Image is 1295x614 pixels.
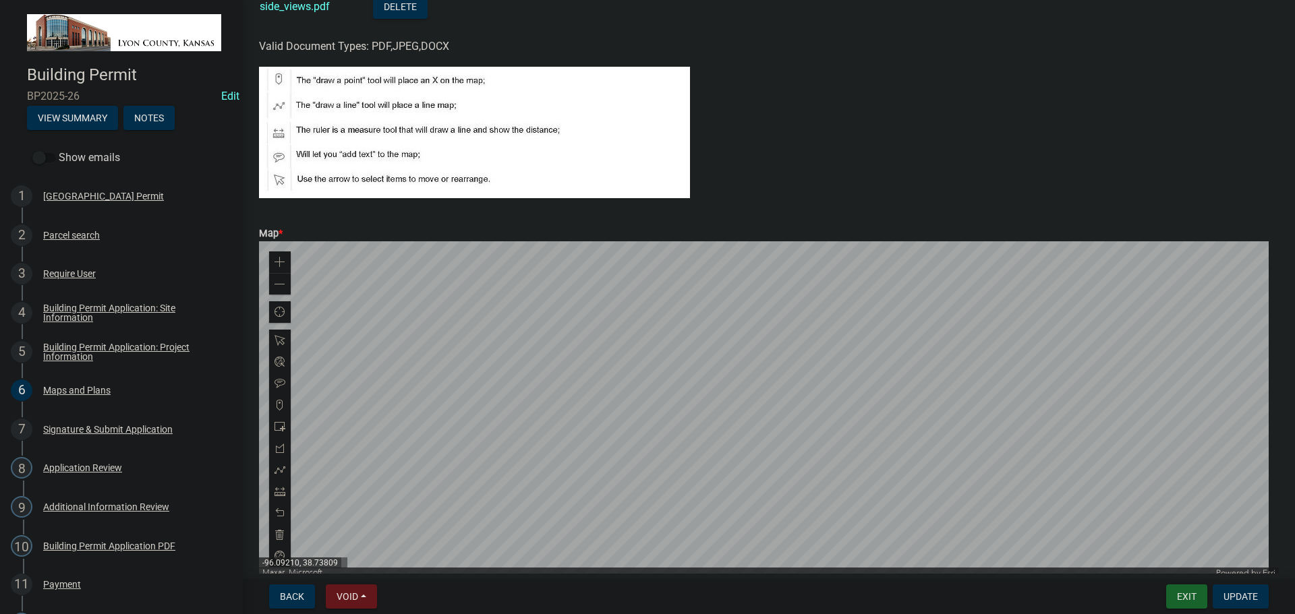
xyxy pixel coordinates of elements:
span: Valid Document Types: PDF,JPEG,DOCX [259,40,449,53]
div: 4 [11,302,32,324]
div: 9 [11,496,32,518]
button: Update [1213,584,1269,609]
div: Find my location [269,301,291,323]
div: 10 [11,535,32,557]
div: Additional Information Review [43,502,169,512]
div: Payment [43,580,81,589]
label: Show emails [32,150,120,166]
span: Update [1224,591,1258,602]
div: [GEOGRAPHIC_DATA] Permit [43,191,164,201]
wm-modal-confirm: Notes [123,114,175,125]
h4: Building Permit [27,65,232,85]
button: Void [326,584,377,609]
div: 7 [11,419,32,440]
div: Maxar, Microsoft [259,567,1213,578]
wm-modal-confirm: Summary [27,114,118,125]
div: Zoom out [269,273,291,295]
wm-modal-confirm: Edit Application Number [221,90,239,102]
div: 8 [11,457,32,479]
div: Building Permit Application: Site Information [43,303,221,322]
img: Lyon County, Kansas [27,14,221,51]
button: Back [269,584,315,609]
div: Signature & Submit Application [43,425,173,434]
span: Void [337,591,358,602]
span: Back [280,591,304,602]
div: Application Review [43,463,122,472]
div: Powered by [1213,567,1279,578]
div: 11 [11,574,32,595]
div: Building Permit Application: Project Information [43,342,221,361]
a: Esri [1263,568,1275,578]
button: View Summary [27,106,118,130]
div: Zoom in [269,251,291,273]
span: BP2025-26 [27,90,216,102]
div: 1 [11,185,32,207]
button: Notes [123,106,175,130]
div: 5 [11,341,32,363]
label: Map [259,229,283,239]
div: 6 [11,379,32,401]
img: map_tools_help-sm_24441579-28a2-454c-9132-f70407ae53ac_64c30524-2617-4c66-ac57-3184e7f9be5b.jpg [259,67,690,198]
button: Exit [1166,584,1207,609]
div: Require User [43,269,96,278]
a: Edit [221,90,239,102]
div: Maps and Plans [43,386,111,395]
div: Building Permit Application PDF [43,541,175,551]
div: 2 [11,224,32,246]
div: Parcel search [43,231,100,240]
wm-modal-confirm: Delete Document [373,1,428,14]
div: 3 [11,263,32,284]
